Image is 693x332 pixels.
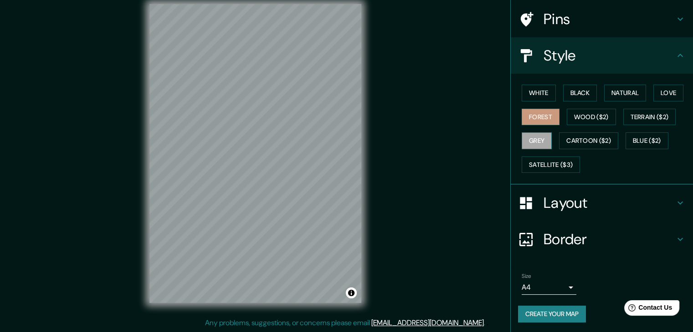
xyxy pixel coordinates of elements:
button: Forest [522,109,560,126]
button: Grey [522,132,552,149]
div: Style [511,37,693,74]
button: Love [653,85,683,101]
a: [EMAIL_ADDRESS][DOMAIN_NAME] [371,318,484,327]
label: Size [522,272,531,280]
button: Cartoon ($2) [559,132,618,149]
p: Any problems, suggestions, or concerns please email . [205,317,485,328]
button: Blue ($2) [626,132,668,149]
button: Satellite ($3) [522,156,580,173]
h4: Layout [544,194,675,212]
h4: Border [544,230,675,248]
h4: Style [544,46,675,65]
button: Black [563,85,597,101]
div: Border [511,221,693,257]
div: . [487,317,488,328]
button: Toggle attribution [346,287,357,298]
canvas: Map [149,4,361,303]
div: . [485,317,487,328]
h4: Pins [544,10,675,28]
button: Terrain ($2) [623,109,676,126]
iframe: Help widget launcher [612,297,683,322]
div: Pins [511,1,693,37]
button: Wood ($2) [567,109,616,126]
div: Layout [511,185,693,221]
button: Create your map [518,306,586,322]
button: Natural [604,85,646,101]
button: White [522,85,556,101]
div: A4 [522,280,576,295]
